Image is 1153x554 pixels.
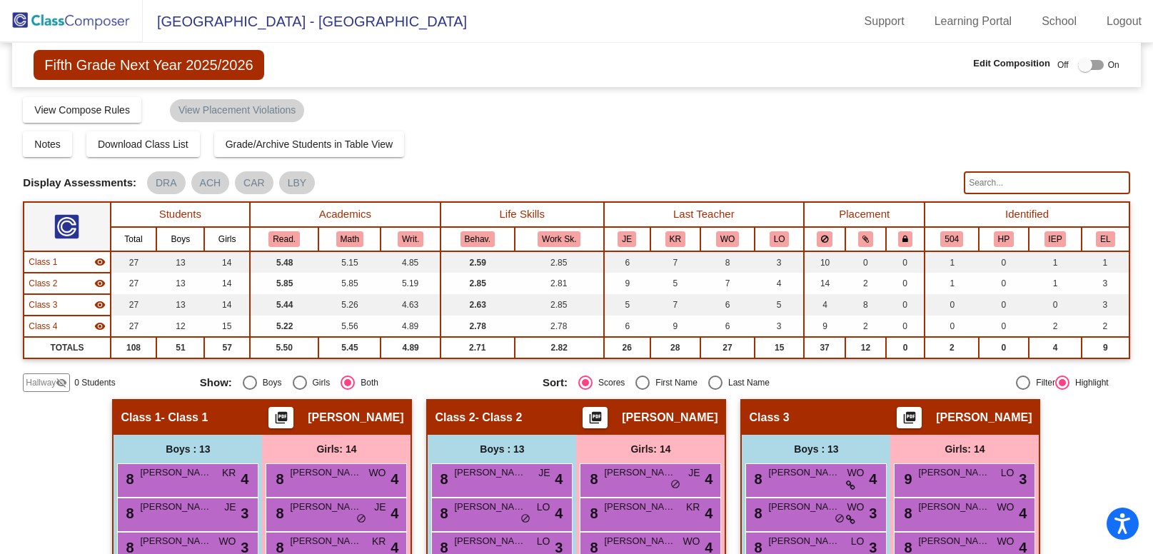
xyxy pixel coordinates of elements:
td: 2.63 [440,294,515,316]
div: Boys : 13 [114,435,262,463]
td: 6 [700,316,755,337]
span: Class 1 [29,256,57,268]
th: Loretta O'Donnell [755,227,804,251]
button: Read. [268,231,300,247]
td: 2.78 [515,316,604,337]
div: First Name [650,376,698,389]
td: 0 [886,294,925,316]
a: Logout [1095,10,1153,33]
span: 8 [586,505,598,521]
th: Jeri Lynn Edgemon [604,227,650,251]
td: 10 [804,251,845,273]
span: [GEOGRAPHIC_DATA] - [GEOGRAPHIC_DATA] [143,10,467,33]
div: Both [355,376,378,389]
mat-chip: ACH [191,171,230,194]
td: 1 [1029,251,1082,273]
td: 8 [845,294,885,316]
span: [PERSON_NAME] [454,500,525,514]
span: KR [372,534,386,549]
span: WO [997,534,1014,549]
td: 3 [1082,273,1129,294]
span: - Class 1 [161,411,208,425]
button: Work Sk. [538,231,580,247]
td: 7 [650,294,700,316]
div: Girls [307,376,331,389]
th: Health Plan [979,227,1029,251]
span: do_not_disturb_alt [835,513,845,525]
td: 0 [925,294,979,316]
div: Scores [593,376,625,389]
td: 13 [156,273,204,294]
td: 27 [111,316,157,337]
span: Notes [34,138,61,150]
td: 6 [604,316,650,337]
td: 0 [979,251,1029,273]
span: 4 [705,468,713,490]
button: EL [1096,231,1114,247]
td: Cassondra Kavanagh - Class 2 [24,273,110,294]
td: 5 [604,294,650,316]
td: 4.63 [381,294,440,316]
span: 8 [272,471,283,487]
td: 4.85 [381,251,440,273]
div: Boys : 13 [428,435,576,463]
td: 108 [111,337,157,358]
span: [PERSON_NAME], [918,534,990,548]
div: Highlight [1069,376,1109,389]
span: 4 [391,468,398,490]
td: 14 [204,273,250,294]
span: [PERSON_NAME] [918,500,990,514]
td: 2.85 [515,294,604,316]
span: LO [851,534,865,549]
td: 37 [804,337,845,358]
span: Off [1057,59,1069,71]
td: 12 [156,316,204,337]
span: Class 4 [29,320,57,333]
mat-icon: picture_as_pdf [273,411,290,430]
button: 504 [940,231,963,247]
span: do_not_disturb_alt [520,513,530,525]
td: 2 [1082,316,1129,337]
span: 8 [750,505,762,521]
th: Life Skills [440,202,604,227]
span: 9 [900,471,912,487]
span: Class 1 [121,411,161,425]
td: 7 [700,273,755,294]
button: Grade/Archive Students in Table View [214,131,405,157]
span: LO [537,500,550,515]
td: 14 [204,251,250,273]
span: [PERSON_NAME] [768,465,840,480]
td: 4.89 [381,337,440,358]
span: [PERSON_NAME] [140,465,211,480]
td: 6 [700,294,755,316]
button: View Compose Rules [23,97,141,123]
span: 4 [555,503,563,524]
span: WO [218,534,236,549]
div: Boys [257,376,282,389]
td: 27 [111,273,157,294]
td: 51 [156,337,204,358]
span: 4 [241,468,248,490]
td: 1 [1029,273,1082,294]
div: Boys : 13 [742,435,890,463]
td: 4 [1029,337,1082,358]
th: Individualized Eduction Plan [1029,227,1082,251]
span: Show: [200,376,232,389]
td: 5.45 [318,337,381,358]
span: Class 2 [435,411,475,425]
span: LO [1001,465,1014,480]
span: 0 Students [74,376,115,389]
button: Print Students Details [583,407,608,428]
td: 0 [886,273,925,294]
span: 3 [241,503,248,524]
td: 9 [604,273,650,294]
td: 0 [979,337,1029,358]
td: 28 [650,337,700,358]
span: [PERSON_NAME] [918,465,990,480]
mat-icon: visibility [94,321,106,332]
span: 4 [1019,503,1027,524]
td: 1 [1082,251,1129,273]
td: 3 [755,316,804,337]
a: School [1030,10,1088,33]
span: 4 [555,468,563,490]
